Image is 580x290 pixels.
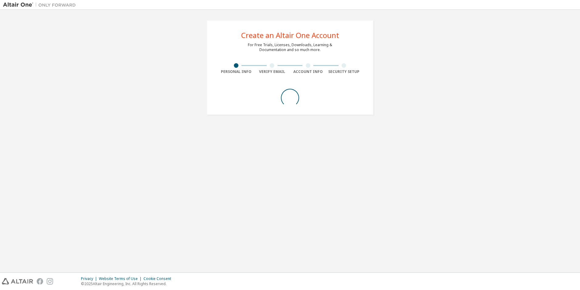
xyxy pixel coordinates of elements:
img: Altair One [3,2,79,8]
div: Privacy [81,276,99,281]
div: Verify Email [254,69,290,74]
div: Security Setup [326,69,362,74]
img: facebook.svg [37,278,43,285]
p: © 2025 Altair Engineering, Inc. All Rights Reserved. [81,281,175,286]
div: Website Terms of Use [99,276,143,281]
img: instagram.svg [47,278,53,285]
div: Account Info [290,69,326,74]
div: Cookie Consent [143,276,175,281]
img: altair_logo.svg [2,278,33,285]
div: Create an Altair One Account [241,32,339,39]
div: Personal Info [218,69,254,74]
div: For Free Trials, Licenses, Downloads, Learning & Documentation and so much more. [248,43,332,52]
